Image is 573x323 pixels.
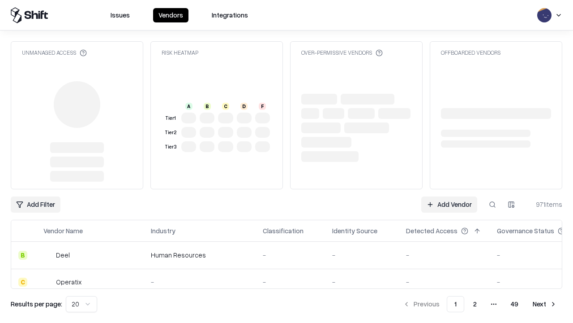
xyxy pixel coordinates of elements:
div: Detected Access [406,226,458,236]
div: Vendor Name [43,226,83,236]
button: 2 [466,296,484,312]
button: 1 [447,296,464,312]
button: Vendors [153,8,188,22]
div: Deel [56,250,70,260]
button: Add Filter [11,196,60,213]
div: Tier 1 [163,114,178,122]
div: Operatix [56,277,81,287]
div: B [204,103,211,110]
div: - [406,250,483,260]
div: Risk Heatmap [162,49,198,57]
div: - [151,277,248,287]
div: Tier 3 [163,143,178,151]
div: - [406,277,483,287]
div: A [185,103,192,110]
div: B [18,251,27,260]
div: - [332,277,392,287]
div: Human Resources [151,250,248,260]
div: Classification [263,226,304,236]
div: D [240,103,248,110]
div: C [18,278,27,287]
button: Integrations [206,8,253,22]
p: Results per page: [11,299,62,309]
div: Industry [151,226,175,236]
div: - [263,250,318,260]
div: Tier 2 [163,129,178,136]
button: 49 [504,296,526,312]
div: Governance Status [497,226,554,236]
button: Next [527,296,562,312]
div: C [222,103,229,110]
div: Unmanaged Access [22,49,87,57]
div: Over-Permissive Vendors [301,49,383,57]
div: - [332,250,392,260]
div: 971 items [526,200,562,209]
div: - [263,277,318,287]
div: Offboarded Vendors [441,49,500,57]
a: Add Vendor [421,196,477,213]
img: Deel [43,251,52,260]
img: Operatix [43,278,52,287]
div: Identity Source [332,226,377,236]
button: Issues [105,8,135,22]
div: F [259,103,266,110]
nav: pagination [398,296,562,312]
